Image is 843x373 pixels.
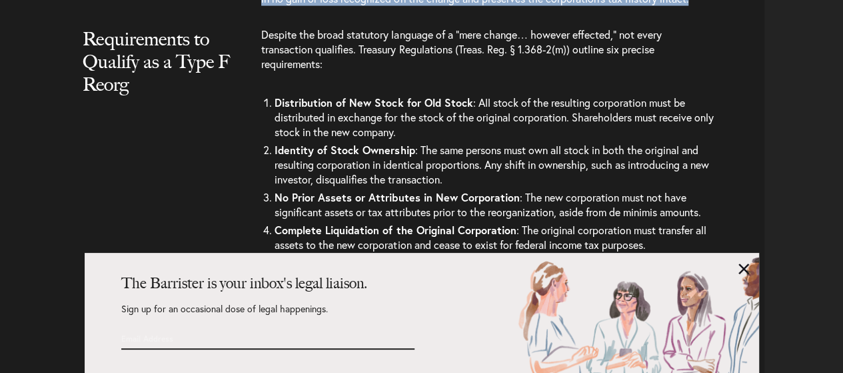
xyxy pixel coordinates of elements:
[121,274,367,292] strong: The Barrister is your inbox's legal liaison.
[83,27,235,122] h2: Requirements to Qualify as a Type F Reorg
[275,143,708,186] span: : The same persons must own all stock in both the original and resulting corporation in identical...
[275,190,519,204] b: No Prior Assets or Attributes in New Corporation
[275,223,706,252] span: : The original corporation must transfer all assets to the new corporation and cease to exist for...
[275,143,415,157] b: Identity of Stock Ownership
[261,27,661,71] span: Despite the broad statutory language of a “mere change… however effected,” not every transaction ...
[121,327,341,350] input: Email Address
[275,190,700,219] span: : The new corporation must not have significant assets or tax attributes prior to the reorganizat...
[121,304,415,327] p: Sign up for an occasional dose of legal happenings.
[275,95,472,109] b: Distribution of New Stock for Old Stock
[275,95,713,139] span: : All stock of the resulting corporation must be distributed in exchange for the stock of the ori...
[275,223,516,237] b: Complete Liquidation of the Original Corporation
